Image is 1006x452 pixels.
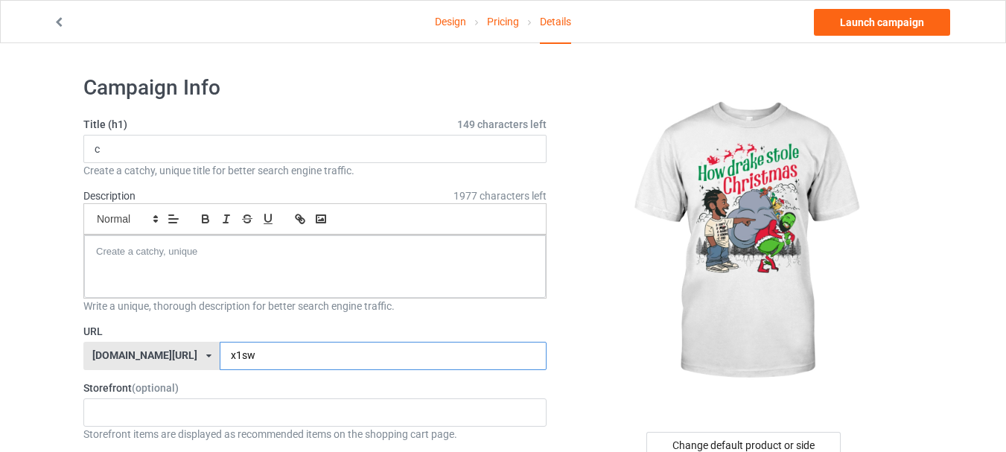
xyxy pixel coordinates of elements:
a: Design [435,1,466,42]
label: Title (h1) [83,117,547,132]
label: URL [83,324,547,339]
div: Create a catchy, unique title for better search engine traffic. [83,163,547,178]
span: (optional) [132,382,179,394]
span: 1977 characters left [453,188,547,203]
div: Details [540,1,571,44]
h1: Campaign Info [83,74,547,101]
div: Storefront items are displayed as recommended items on the shopping cart page. [83,427,547,442]
div: [DOMAIN_NAME][URL] [92,350,197,360]
span: 149 characters left [457,117,547,132]
a: Launch campaign [814,9,950,36]
span: Create a catchy, unique [96,246,197,257]
a: Pricing [487,1,519,42]
label: Storefront [83,381,547,395]
div: Write a unique, thorough description for better search engine traffic. [83,299,547,313]
label: Description [83,190,136,202]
